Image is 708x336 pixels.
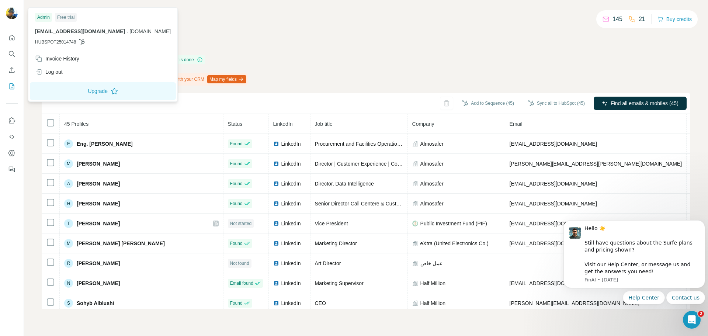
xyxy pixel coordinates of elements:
[273,260,279,266] img: LinkedIn logo
[420,280,445,287] span: Half Million
[77,220,120,227] span: [PERSON_NAME]
[77,140,133,148] span: Eng. [PERSON_NAME]
[230,180,243,187] span: Found
[6,114,18,127] button: Use Surfe on LinkedIn
[683,311,701,329] iframe: Intercom live chat
[230,240,243,247] span: Found
[207,75,246,83] button: Map my fields
[35,28,125,34] span: [EMAIL_ADDRESS][DOMAIN_NAME]
[457,98,519,109] button: Add to Sequence (45)
[6,130,18,143] button: Use Surfe API
[77,200,120,207] span: [PERSON_NAME]
[281,160,301,167] span: LinkedIn
[230,260,249,267] span: Not found
[420,240,489,247] span: eXtra (United Electronics Co.)
[6,63,18,77] button: Enrich CSV
[64,219,73,228] div: T
[230,300,243,306] span: Found
[420,180,444,187] span: Almosafer
[273,181,279,187] img: LinkedIn logo
[228,121,243,127] span: Status
[315,121,333,127] span: Job title
[315,240,357,246] span: Marketing Director
[77,260,120,267] span: [PERSON_NAME]
[281,180,301,187] span: LinkedIn
[639,15,645,24] p: 21
[35,13,52,22] div: Admin
[230,220,252,227] span: Not started
[315,300,326,306] span: CEO
[35,39,76,45] span: HUBSPOT25014748
[64,199,73,208] div: H
[230,141,243,147] span: Found
[420,220,487,227] span: Public Investment Fund (PIF)
[315,181,374,187] span: Director, Data Intelligence
[273,201,279,207] img: LinkedIn logo
[6,7,18,19] img: Avatar
[230,160,243,167] span: Found
[281,240,301,247] span: LinkedIn
[77,240,165,247] span: [PERSON_NAME] [PERSON_NAME]
[77,280,120,287] span: [PERSON_NAME]
[273,300,279,306] img: LinkedIn logo
[64,179,73,188] div: A
[657,14,692,24] button: Buy credits
[510,300,639,306] span: [PERSON_NAME][EMAIL_ADDRESS][DOMAIN_NAME]
[281,200,301,207] span: LinkedIn
[412,221,418,226] img: company-logo
[412,121,434,127] span: Company
[154,55,205,64] div: Enrichment is done
[420,260,443,267] span: عمل خاص
[230,200,243,207] span: Found
[510,181,597,187] span: [EMAIL_ADDRESS][DOMAIN_NAME]
[510,121,523,127] span: Email
[315,201,421,207] span: Senior Director Call Centere & Customer Care
[64,239,73,248] div: M
[612,15,622,24] p: 145
[30,82,176,100] button: Upgrade
[77,299,114,307] span: Sohyb Alblushi
[420,140,444,148] span: Almosafer
[315,161,542,167] span: Director | Customer Experience | Complaints Management Expert | Enhancing Traveler Satisfaction
[510,221,597,226] span: [EMAIL_ADDRESS][DOMAIN_NAME]
[6,80,18,93] button: My lists
[35,55,79,62] div: Invoice History
[698,311,704,317] span: 2
[510,240,597,246] span: [EMAIL_ADDRESS][DOMAIN_NAME]
[510,201,597,207] span: [EMAIL_ADDRESS][DOMAIN_NAME]
[129,28,171,34] span: [DOMAIN_NAME]
[420,299,445,307] span: Half Million
[523,98,590,109] button: Sync all to HubSpot (45)
[77,180,120,187] span: [PERSON_NAME]
[273,240,279,246] img: LinkedIn logo
[510,141,597,147] span: [EMAIL_ADDRESS][DOMAIN_NAME]
[281,220,301,227] span: LinkedIn
[64,259,73,268] div: R
[64,159,73,168] div: M
[273,161,279,167] img: LinkedIn logo
[420,200,444,207] span: Almosafer
[281,280,301,287] span: LinkedIn
[281,299,301,307] span: LinkedIn
[281,260,301,267] span: LinkedIn
[6,163,18,176] button: Feedback
[6,47,18,60] button: Search
[611,100,678,107] span: Find all emails & mobiles (45)
[315,221,348,226] span: Vice President
[55,13,77,22] div: Free trial
[315,141,422,147] span: Procurement and Facilities Operations Director
[64,299,73,308] div: S
[560,211,708,332] iframe: Intercom notifications message
[35,68,63,76] div: Log out
[510,161,682,167] span: [PERSON_NAME][EMAIL_ADDRESS][PERSON_NAME][DOMAIN_NAME]
[273,280,279,286] img: LinkedIn logo
[77,160,120,167] span: [PERSON_NAME]
[273,141,279,147] img: LinkedIn logo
